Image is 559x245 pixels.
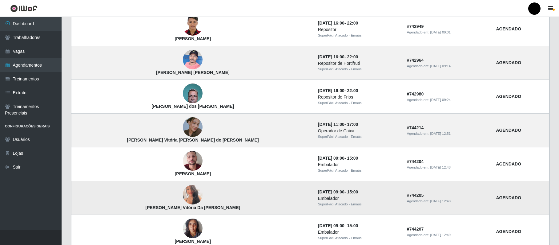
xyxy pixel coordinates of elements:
img: Samuel Algusto da silva [183,144,203,179]
strong: # 744204 [407,159,424,164]
div: Embalador [318,195,400,202]
strong: AGENDADO [496,229,521,234]
img: Marcelo Alexandre dos Santos [183,80,203,107]
time: [DATE] 12:49 [430,233,451,237]
strong: [PERSON_NAME] [PERSON_NAME] [156,70,230,75]
div: Agendado em: [407,97,489,103]
strong: [PERSON_NAME] [175,36,211,41]
strong: # 744214 [407,125,424,130]
time: [DATE] 12:48 [430,165,451,169]
strong: - [318,189,358,194]
time: [DATE] 16:00 [318,21,344,25]
div: Repositor [318,26,400,33]
time: [DATE] 09:24 [430,98,451,102]
div: Agendado em: [407,30,489,35]
div: Repositor de Frios [318,94,400,100]
strong: [PERSON_NAME] Vitória Da [PERSON_NAME] [145,205,240,210]
div: Agendado em: [407,64,489,69]
strong: [PERSON_NAME] Vitória [PERSON_NAME] do [PERSON_NAME] [127,138,259,142]
time: 22:00 [347,21,358,25]
img: CoreUI Logo [10,5,38,12]
time: [DATE] 11:00 [318,122,344,127]
div: SuperFácil Atacado - Emaús [318,168,400,173]
strong: # 742949 [407,24,424,29]
time: [DATE] 12:51 [430,132,451,135]
strong: - [318,54,358,59]
div: SuperFácil Atacado - Emaús [318,202,400,207]
strong: AGENDADO [496,161,521,166]
div: Agendado em: [407,131,489,136]
div: SuperFácil Atacado - Emaús [318,235,400,241]
strong: # 742964 [407,58,424,63]
time: [DATE] 09:00 [318,223,344,228]
time: 22:00 [347,88,358,93]
strong: - [318,88,358,93]
div: Agendado em: [407,232,489,238]
time: [DATE] 16:00 [318,88,344,93]
strong: AGENDADO [496,128,521,133]
img: Jéssica Olímpio costa [183,216,203,242]
strong: AGENDADO [496,26,521,31]
time: 15:00 [347,156,358,161]
strong: [PERSON_NAME] dos [PERSON_NAME] [152,104,234,109]
img: Ana Vitória Da Silva Lucena [183,181,203,208]
img: Igor Wesley Alves de Souza [183,47,203,73]
strong: [PERSON_NAME] [175,171,211,176]
time: [DATE] 16:00 [318,54,344,59]
div: Agendado em: [407,165,489,170]
strong: AGENDADO [496,94,521,99]
div: SuperFácil Atacado - Emaús [318,134,400,139]
div: Repositor de Hortifruti [318,60,400,67]
time: 17:00 [347,122,358,127]
strong: - [318,156,358,161]
strong: # 742980 [407,91,424,96]
time: [DATE] 12:48 [430,199,451,203]
div: Agendado em: [407,199,489,204]
time: [DATE] 09:14 [430,64,451,68]
div: SuperFácil Atacado - Emaús [318,67,400,72]
strong: # 744205 [407,193,424,198]
time: 15:00 [347,189,358,194]
img: Andson Da Silva Tomaz [183,12,203,40]
time: 22:00 [347,54,358,59]
strong: AGENDADO [496,195,521,200]
div: Embalador [318,161,400,168]
strong: AGENDADO [496,60,521,65]
strong: # 744207 [407,227,424,231]
time: [DATE] 09:00 [318,156,344,161]
strong: - [318,21,358,25]
strong: [PERSON_NAME] [175,239,211,244]
time: [DATE] 09:00 [318,189,344,194]
strong: - [318,122,358,127]
time: [DATE] 09:01 [430,30,451,34]
strong: - [318,223,358,228]
img: Maria Vitória Vieira do Nascimento [183,110,203,145]
div: SuperFácil Atacado - Emaús [318,100,400,106]
time: 15:00 [347,223,358,228]
div: Operador de Caixa [318,128,400,134]
div: Embalador [318,229,400,235]
div: SuperFácil Atacado - Emaús [318,33,400,38]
